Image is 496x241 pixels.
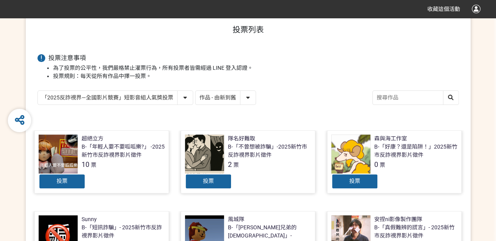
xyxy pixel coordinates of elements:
[48,54,86,62] span: 投票注意事項
[228,135,255,143] div: 隊名好難取
[37,25,459,34] h1: 投票列表
[91,162,96,168] span: 票
[374,135,407,143] div: 森與海工作室
[374,223,457,240] div: B-「真假難辨的謊言」- 2025新竹市反詐視界影片徵件
[228,215,244,223] div: 風城隊
[427,6,460,12] span: 收藏這個活動
[228,160,232,168] span: 2
[380,162,385,168] span: 票
[82,135,103,143] div: 超絕立方
[203,178,214,184] span: 投票
[181,130,315,193] a: 隊名好難取B-「不曾想被詐騙」-2025新竹市反詐視界影片徵件2票投票
[82,160,89,168] span: 10
[373,91,459,105] input: 搜尋作品
[82,215,97,223] div: Sunny
[233,162,239,168] span: 票
[34,130,169,193] a: 超絕立方B-「年輕人要不要呱呱樂?」 -2025新竹市反詐視界影片徵件10票投票
[374,215,422,223] div: 安捏ni影像製作團隊
[82,143,165,159] div: B-「年輕人要不要呱呱樂?」 -2025新竹市反詐視界影片徵件
[82,223,165,240] div: B-「短訊詐騙」- 2025新竹市反詐視界影片徵件
[374,143,457,159] div: B-「好康？還是陷阱！」2025新竹市反詐視界影片徵件
[53,64,459,72] li: 為了投票的公平性，我們嚴格禁止灌票行為，所有投票者皆需經過 LINE 登入認證。
[349,178,360,184] span: 投票
[53,72,459,80] li: 投票規則：每天從所有作品中擇一投票。
[327,130,462,193] a: 森與海工作室B-「好康？還是陷阱！」2025新竹市反詐視界影片徵件0票投票
[374,160,378,168] span: 0
[57,178,68,184] span: 投票
[228,143,311,159] div: B-「不曾想被詐騙」-2025新竹市反詐視界影片徵件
